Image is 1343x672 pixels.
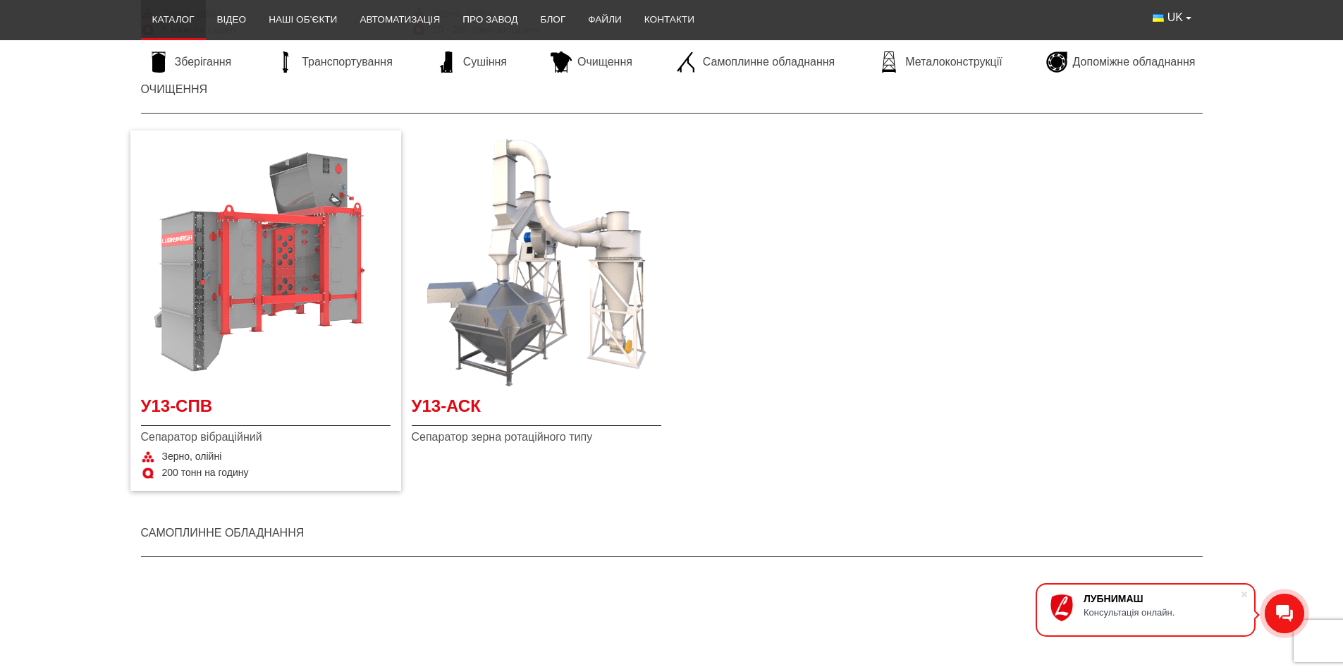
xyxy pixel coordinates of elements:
[206,4,258,35] a: Відео
[268,51,400,73] a: Транспортування
[703,54,835,70] span: Самоплинне обладнання
[577,4,633,35] a: Файли
[141,394,391,426] a: У13-СПВ
[429,51,514,73] a: Сушіння
[1153,14,1164,22] img: Українська
[412,138,661,387] a: Детальніше У13-АСК
[141,138,391,387] a: Детальніше У13-СПВ
[175,54,232,70] span: Зберігання
[257,4,348,35] a: Наші об’єкти
[1167,10,1183,25] span: UK
[905,54,1002,70] span: Металоконструкції
[141,83,208,95] a: Очищення
[162,466,249,480] span: 200 тонн на годину
[1084,593,1240,604] div: ЛУБНИМАШ
[141,4,206,35] a: Каталог
[1073,54,1196,70] span: Допоміжне обладнання
[162,450,222,464] span: Зерно, олійні
[302,54,393,70] span: Транспортування
[871,51,1009,73] a: Металоконструкції
[141,429,391,445] span: Сепаратор вібраційний
[412,429,661,445] span: Сепаратор зерна ротаційного типу
[451,4,529,35] a: Про завод
[669,51,842,73] a: Самоплинне обладнання
[1084,607,1240,618] div: Консультація онлайн.
[1039,51,1203,73] a: Допоміжне обладнання
[141,51,239,73] a: Зберігання
[529,4,577,35] a: Блог
[1141,4,1202,31] button: UK
[544,51,639,73] a: Очищення
[348,4,451,35] a: Автоматизація
[463,54,507,70] span: Сушіння
[141,527,305,539] a: Самоплинне обладнання
[633,4,706,35] a: Контакти
[412,394,661,426] a: У13-АСК
[577,54,632,70] span: Очищення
